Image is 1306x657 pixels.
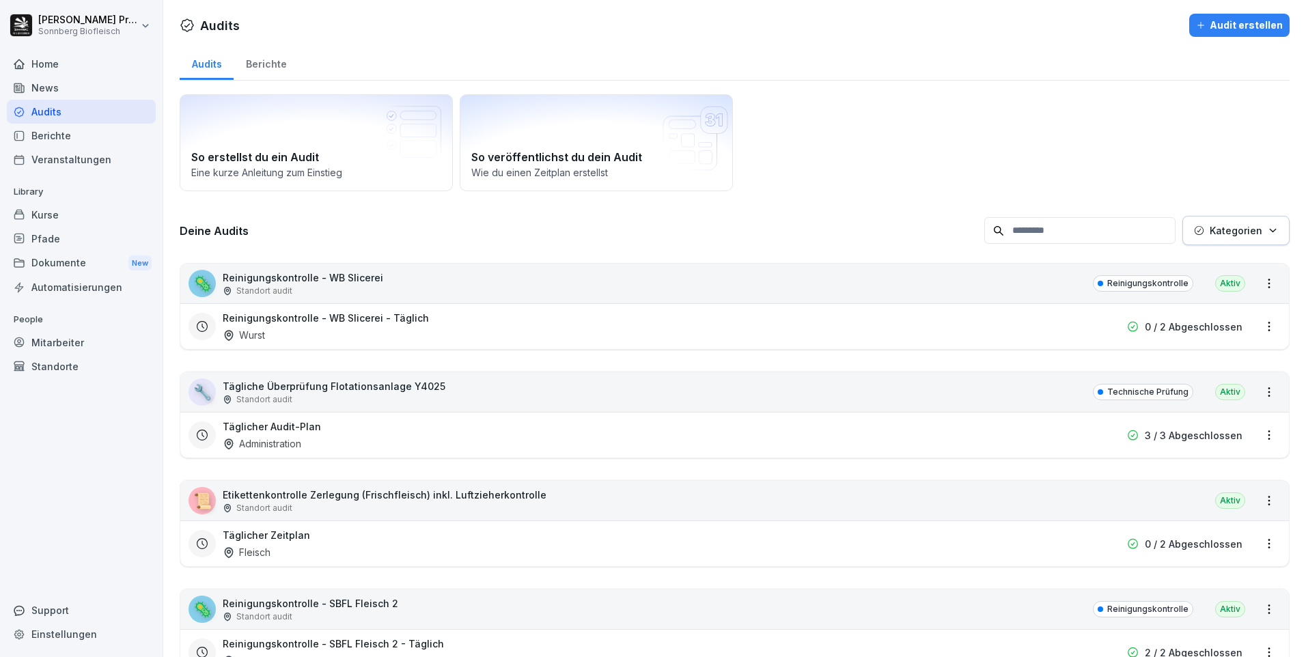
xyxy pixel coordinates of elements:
h2: So veröffentlichst du dein Audit [471,149,721,165]
button: Kategorien [1182,216,1290,245]
div: 📜 [189,487,216,514]
p: Reinigungskontrolle [1107,277,1189,290]
p: Technische Prüfung [1107,386,1189,398]
div: Aktiv [1215,601,1245,617]
h3: Reinigungskontrolle - SBFL Fleisch 2 - Täglich [223,637,444,651]
p: Eine kurze Anleitung zum Einstieg [191,165,441,180]
div: Aktiv [1215,275,1245,292]
a: Berichte [234,45,298,80]
p: Wie du einen Zeitplan erstellst [471,165,721,180]
div: Aktiv [1215,492,1245,509]
p: 0 / 2 Abgeschlossen [1145,537,1242,551]
p: 3 / 3 Abgeschlossen [1145,428,1242,443]
h3: Deine Audits [180,223,977,238]
div: Support [7,598,156,622]
a: Mitarbeiter [7,331,156,354]
a: Pfade [7,227,156,251]
p: Standort audit [236,285,292,297]
h3: Täglicher Zeitplan [223,528,310,542]
a: Standorte [7,354,156,378]
a: So erstellst du ein AuditEine kurze Anleitung zum Einstieg [180,94,453,191]
div: New [128,255,152,271]
div: 🦠 [189,596,216,623]
a: Automatisierungen [7,275,156,299]
a: Home [7,52,156,76]
a: Kurse [7,203,156,227]
div: Aktiv [1215,384,1245,400]
p: Sonnberg Biofleisch [38,27,138,36]
a: News [7,76,156,100]
p: 0 / 2 Abgeschlossen [1145,320,1242,334]
a: So veröffentlichst du dein AuditWie du einen Zeitplan erstellst [460,94,733,191]
h1: Audits [200,16,240,35]
div: Wurst [223,328,265,342]
p: Etikettenkontrolle Zerlegung (Frischfleisch) inkl. Luftzieherkontrolle [223,488,546,502]
h3: Reinigungskontrolle - WB Slicerei - Täglich [223,311,429,325]
p: [PERSON_NAME] Preßlauer [38,14,138,26]
p: Reinigungskontrolle - SBFL Fleisch 2 [223,596,398,611]
div: Fleisch [223,545,270,559]
a: Audits [7,100,156,124]
p: Reinigungskontrolle - WB Slicerei [223,270,383,285]
a: Audits [180,45,234,80]
h2: So erstellst du ein Audit [191,149,441,165]
p: Standort audit [236,393,292,406]
div: Dokumente [7,251,156,276]
p: Kategorien [1210,223,1262,238]
p: Standort audit [236,502,292,514]
p: Tägliche Überprüfung Flotationsanlage Y4025 [223,379,445,393]
h3: Täglicher Audit-Plan [223,419,321,434]
div: Administration [223,436,301,451]
p: Library [7,181,156,203]
a: Veranstaltungen [7,148,156,171]
p: Reinigungskontrolle [1107,603,1189,615]
a: Berichte [7,124,156,148]
a: DokumenteNew [7,251,156,276]
div: Audit erstellen [1196,18,1283,33]
a: Einstellungen [7,622,156,646]
div: 🦠 [189,270,216,297]
p: People [7,309,156,331]
div: 🔧 [189,378,216,406]
button: Audit erstellen [1189,14,1290,37]
p: Standort audit [236,611,292,623]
